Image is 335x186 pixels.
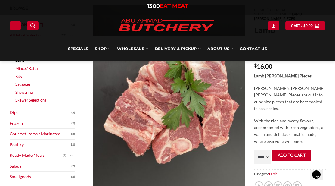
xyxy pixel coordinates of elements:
a: Delivery & Pickup [155,36,201,61]
a: Wholesale [117,36,148,61]
a: Poultry [10,140,70,150]
bdi: 0.00 [303,24,313,27]
a: Dips [10,107,72,118]
a: SHOP [95,36,110,61]
a: Contact Us [240,36,267,61]
span: 1300 [147,3,160,9]
a: Ready Made Meals [10,150,63,161]
a: View cart [285,21,325,30]
button: Toggle [68,152,75,159]
a: About Us [207,36,233,61]
a: Salads [10,161,72,172]
iframe: chat widget [310,162,329,180]
a: Mince / Kafta [15,65,38,72]
a: Menu [10,21,21,30]
a: Shawarma [15,88,33,96]
a: Login [268,21,279,30]
span: EAT MEAT [160,3,188,9]
a: Skewer Selections [15,96,46,104]
a: 1300EAT MEAT [147,3,188,9]
p: [PERSON_NAME]’s [PERSON_NAME] [PERSON_NAME] Pieces are cut into cube size pieces that are best co... [254,85,325,112]
a: Sausages [15,80,31,88]
span: (2) [71,162,75,171]
span: (13) [70,130,75,139]
bdi: 16.00 [254,62,272,70]
p: With the rich and meaty flavour, accompanied with fresh vegetables, a warm and delicious meal is ... [254,118,325,145]
strong: Lamb [PERSON_NAME] Pieces [254,73,312,78]
span: (2) [63,151,66,160]
a: Search [27,21,39,30]
span: (18) [70,172,75,181]
a: Lamb [269,172,277,176]
button: Add to cart [272,150,311,161]
span: (5) [71,108,75,117]
span: Category: [254,169,325,178]
span: $ [254,63,257,68]
a: Ribs [15,72,23,80]
a: Smallgoods [10,172,70,182]
a: Specials [68,36,88,61]
a: Frozen [10,118,72,129]
span: (12) [70,140,75,149]
img: Abu Ahmad Butchery [113,15,219,36]
span: Cart / [291,23,313,28]
span: (9) [71,119,75,128]
span: $ [303,23,306,28]
a: Gourmet Items / Marinated [10,129,70,139]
